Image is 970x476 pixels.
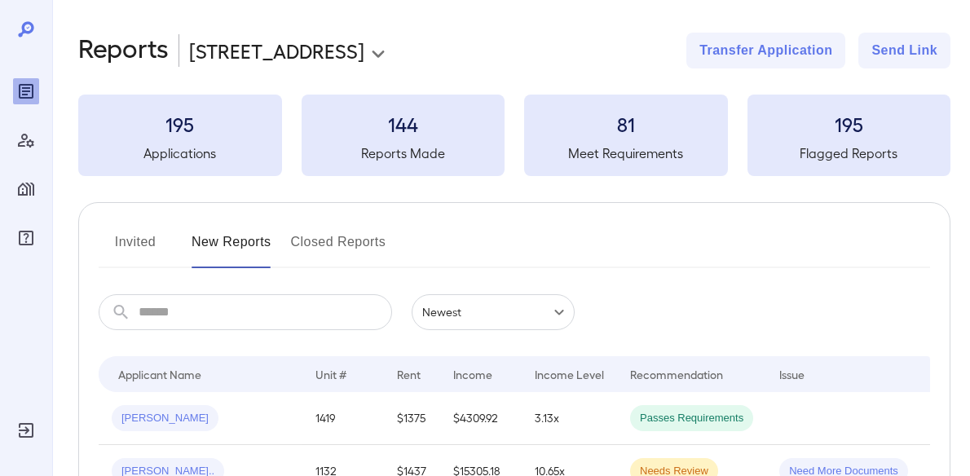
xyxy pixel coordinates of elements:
[78,33,169,68] h2: Reports
[858,33,950,68] button: Send Link
[13,127,39,153] div: Manage Users
[779,364,805,384] div: Issue
[630,411,753,426] span: Passes Requirements
[522,392,617,445] td: 3.13x
[630,364,723,384] div: Recommendation
[302,111,505,137] h3: 144
[686,33,845,68] button: Transfer Application
[747,143,951,163] h5: Flagged Reports
[13,176,39,202] div: Manage Properties
[453,364,492,384] div: Income
[13,225,39,251] div: FAQ
[315,364,346,384] div: Unit #
[78,111,282,137] h3: 195
[118,364,201,384] div: Applicant Name
[291,229,386,268] button: Closed Reports
[99,229,172,268] button: Invited
[192,229,271,268] button: New Reports
[384,392,440,445] td: $1375
[78,143,282,163] h5: Applications
[397,364,423,384] div: Rent
[524,143,728,163] h5: Meet Requirements
[302,143,505,163] h5: Reports Made
[440,392,522,445] td: $4309.92
[747,111,951,137] h3: 195
[524,111,728,137] h3: 81
[535,364,604,384] div: Income Level
[78,95,950,176] summary: 195Applications144Reports Made81Meet Requirements195Flagged Reports
[189,37,364,64] p: [STREET_ADDRESS]
[112,411,218,426] span: [PERSON_NAME]
[13,78,39,104] div: Reports
[302,392,384,445] td: 1419
[412,294,575,330] div: Newest
[13,417,39,443] div: Log Out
